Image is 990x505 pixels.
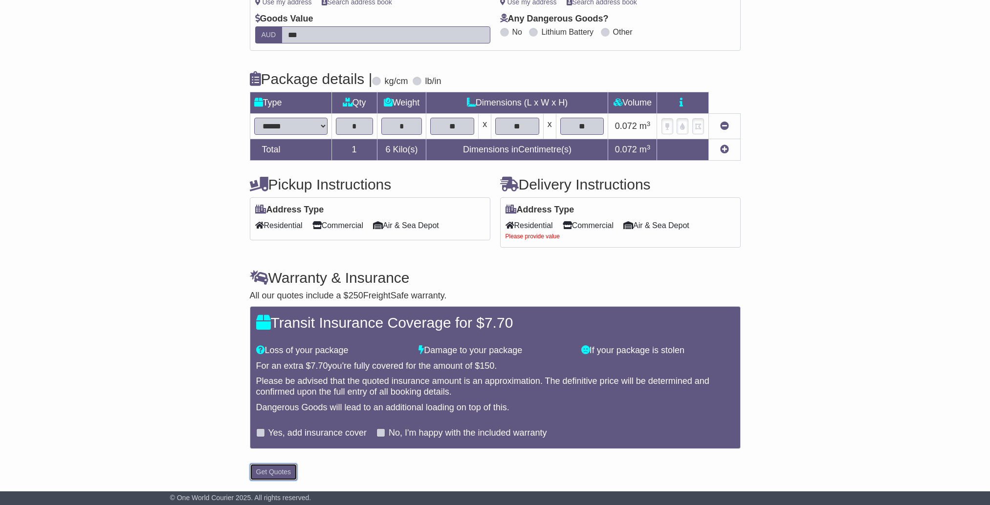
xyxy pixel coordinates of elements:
span: 250 [349,291,363,300]
span: 7.70 [311,361,328,371]
div: Dangerous Goods will lead to an additional loading on top of this. [256,402,734,413]
span: 0.072 [615,145,637,154]
span: © One World Courier 2025. All rights reserved. [170,494,311,502]
span: Air & Sea Depot [373,218,439,233]
label: Address Type [255,205,324,215]
td: Dimensions in Centimetre(s) [426,139,608,161]
label: Yes, add insurance cover [268,428,367,439]
h4: Delivery Instructions [500,176,741,192]
td: Total [250,139,331,161]
div: If your package is stolen [576,345,739,356]
div: Loss of your package [251,345,414,356]
span: Commercial [312,218,363,233]
div: For an extra $ you're fully covered for the amount of $ . [256,361,734,372]
h4: Pickup Instructions [250,176,490,192]
button: Get Quotes [250,463,298,481]
td: Weight [377,92,426,114]
a: Remove this item [720,121,729,131]
td: Dimensions (L x W x H) [426,92,608,114]
div: All our quotes include a $ FreightSafe warranty. [250,291,741,301]
sup: 3 [647,144,651,151]
a: Add new item [720,145,729,154]
span: Residential [255,218,303,233]
td: 1 [331,139,377,161]
span: Commercial [563,218,614,233]
td: Volume [608,92,657,114]
span: Air & Sea Depot [623,218,689,233]
span: 7.70 [484,315,513,331]
td: x [479,114,491,139]
td: Kilo(s) [377,139,426,161]
h4: Warranty & Insurance [250,270,741,286]
td: x [543,114,556,139]
label: No, I'm happy with the included warranty [389,428,547,439]
label: Address Type [506,205,574,215]
td: Type [250,92,331,114]
div: Please provide value [506,233,735,240]
sup: 3 [647,120,651,127]
label: No [512,27,522,37]
span: m [639,145,651,154]
label: Lithium Battery [541,27,594,37]
span: 6 [385,145,390,154]
h4: Package details | [250,71,373,87]
div: Damage to your package [414,345,576,356]
label: Goods Value [255,14,313,24]
div: Please be advised that the quoted insurance amount is an approximation. The definitive price will... [256,376,734,397]
h4: Transit Insurance Coverage for $ [256,315,734,331]
label: kg/cm [384,76,408,87]
label: lb/in [425,76,441,87]
label: Other [613,27,633,37]
label: Any Dangerous Goods? [500,14,609,24]
label: AUD [255,26,283,43]
span: Residential [506,218,553,233]
td: Qty [331,92,377,114]
span: 150 [480,361,494,371]
span: m [639,121,651,131]
span: 0.072 [615,121,637,131]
